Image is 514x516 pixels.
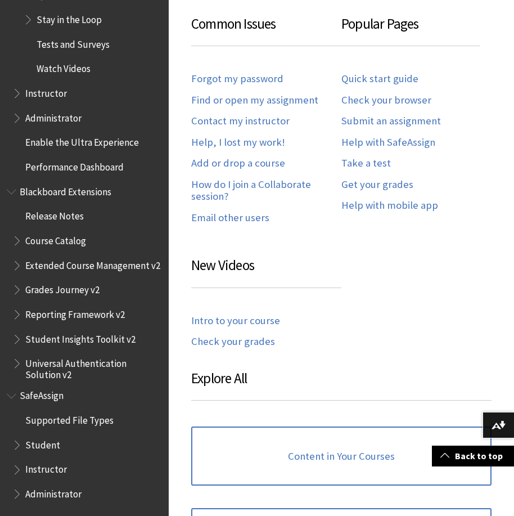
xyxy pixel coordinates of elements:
a: Email other users [191,212,269,225]
a: Back to top [432,446,514,466]
a: How do I join a Collaborate session? [191,178,341,203]
a: Add or drop a course [191,157,285,170]
h3: Common Issues [191,14,341,47]
span: Student [25,436,60,451]
span: Student Insights Toolkit v2 [25,330,136,345]
a: Help, I lost my work! [191,136,285,149]
span: Performance Dashboard [25,158,124,173]
nav: Book outline for Blackboard Extensions [7,182,162,381]
span: Release Notes [25,207,84,222]
a: Find or open my assignment [191,94,318,107]
a: Get your grades [341,178,413,191]
span: Course Catalog [25,231,86,246]
a: Check your browser [341,94,431,107]
a: Intro to your course [191,315,280,327]
span: Administrator [25,109,82,124]
span: SafeAssign [20,387,64,402]
a: Forgot my password [191,73,283,86]
span: Supported File Types [25,411,114,426]
span: Administrator [25,484,82,500]
span: Enable the Ultra Experience [25,133,139,149]
a: Submit an assignment [341,115,441,128]
span: Grades Journey v2 [25,280,100,295]
span: Watch Videos [37,60,91,75]
a: Quick start guide [341,73,418,86]
a: Content in Your Courses [191,427,492,486]
span: Universal Authentication Solution v2 [25,354,161,380]
a: Help with mobile app [341,199,438,212]
nav: Book outline for Blackboard SafeAssign [7,387,162,504]
h3: Explore All [191,368,492,401]
a: Help with SafeAssign [341,136,435,149]
span: Stay in the Loop [37,10,102,25]
h3: New Videos [191,255,341,288]
a: Contact my instructor [191,115,290,128]
span: Blackboard Extensions [20,182,111,198]
span: Reporting Framework v2 [25,305,125,320]
h3: Popular Pages [341,14,480,47]
span: Instructor [25,84,67,99]
span: Instructor [25,460,67,475]
a: Check your grades [191,335,275,348]
span: Extended Course Management v2 [25,256,160,271]
a: Take a test [341,157,391,170]
span: Tests and Surveys [37,35,110,50]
